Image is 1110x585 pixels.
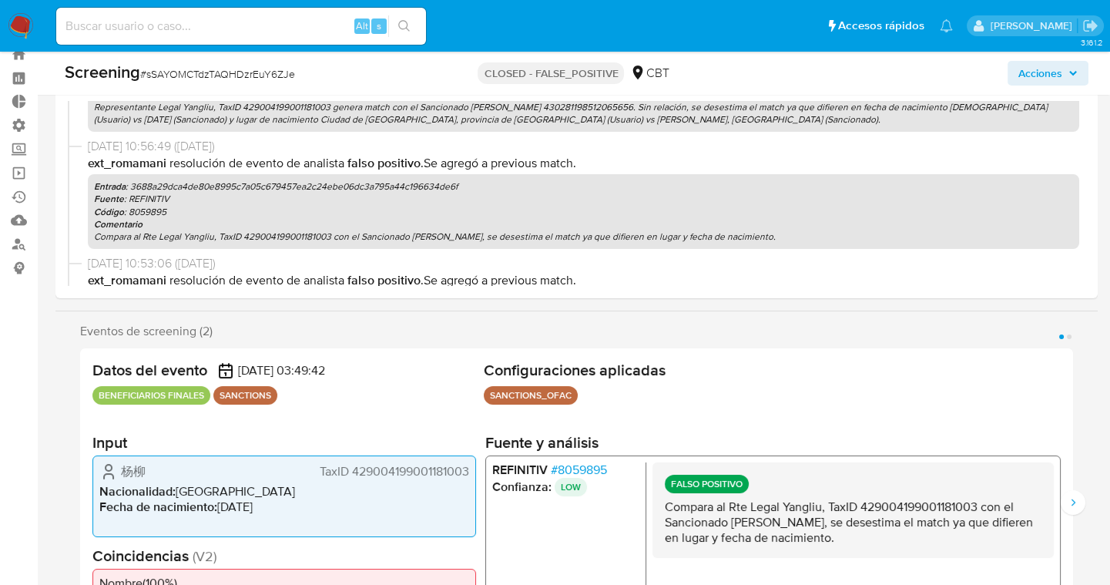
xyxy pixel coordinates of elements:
[990,18,1077,33] p: marianela.tarsia@mercadolibre.com
[940,19,953,32] a: Notificaciones
[65,59,140,84] b: Screening
[56,16,426,36] input: Buscar usuario o caso...
[838,18,924,34] span: Accesos rápidos
[630,65,669,82] div: CBT
[140,66,295,82] span: # sSAYOMCTdzTAQHDzrEuY6ZJe
[1082,18,1098,34] a: Salir
[356,18,368,33] span: Alt
[1008,61,1088,86] button: Acciones
[377,18,381,33] span: s
[478,62,624,84] p: CLOSED - FALSE_POSITIVE
[1080,36,1102,49] span: 3.161.2
[1018,61,1062,86] span: Acciones
[388,15,420,37] button: search-icon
